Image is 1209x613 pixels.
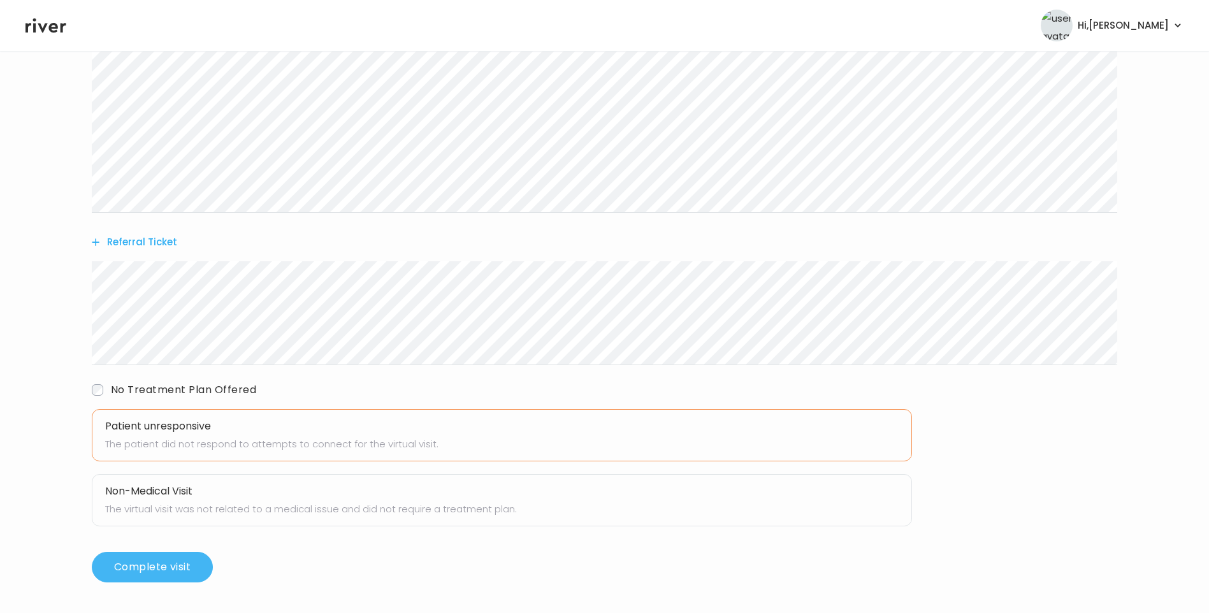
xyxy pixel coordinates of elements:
[1041,10,1184,41] button: user avatarHi,[PERSON_NAME]
[105,435,899,453] p: The patient did not respond to attempts to connect for the virtual visit.
[1078,17,1169,34] span: Hi, [PERSON_NAME]
[105,500,899,518] p: The virtual visit was not related to a medical issue and did not require a treatment plan.
[111,382,256,397] span: No Treatment Plan Offered
[92,233,177,251] button: Referral Ticket
[105,417,899,435] h3: Patient unresponsive
[1041,10,1073,41] img: user avatar
[92,552,213,582] button: Complete visit
[92,474,912,526] button: Non-Medical VisitThe virtual visit was not related to a medical issue and did not require a treat...
[92,409,912,461] button: Patient unresponsiveThe patient did not respond to attempts to connect for the virtual visit.
[92,384,103,396] input: trackAbandonedVisit
[105,482,899,500] h3: Non-Medical Visit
